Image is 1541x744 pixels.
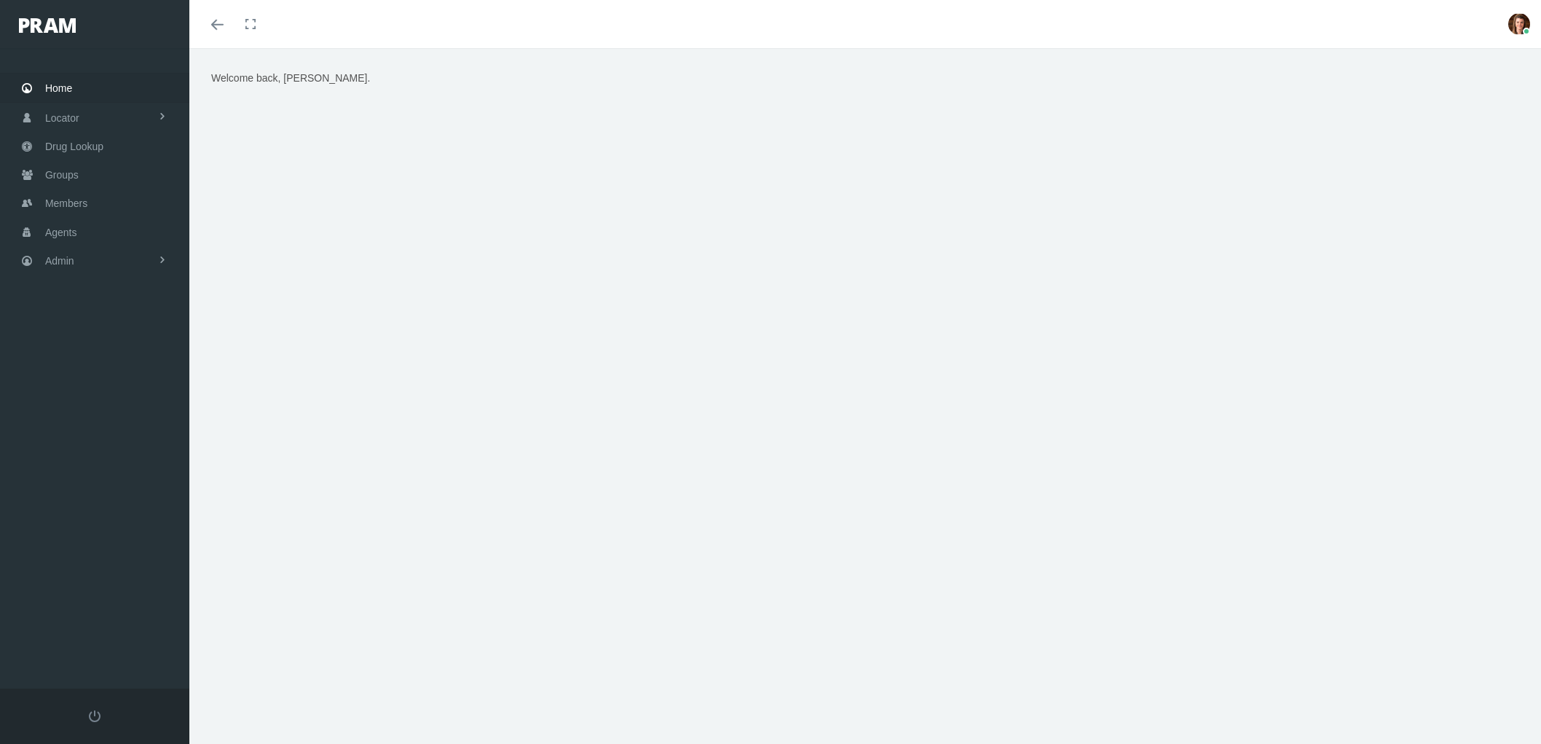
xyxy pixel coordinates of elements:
span: Locator [45,104,79,132]
span: Groups [45,161,79,189]
span: Agents [45,219,77,246]
span: Members [45,189,87,217]
span: Drug Lookup [45,133,103,160]
img: S_Profile_Picture_677.PNG [1508,13,1530,35]
span: Welcome back, [PERSON_NAME]. [211,72,370,84]
span: Home [45,74,72,102]
span: Admin [45,247,74,275]
img: PRAM_20_x_78.png [19,18,76,33]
